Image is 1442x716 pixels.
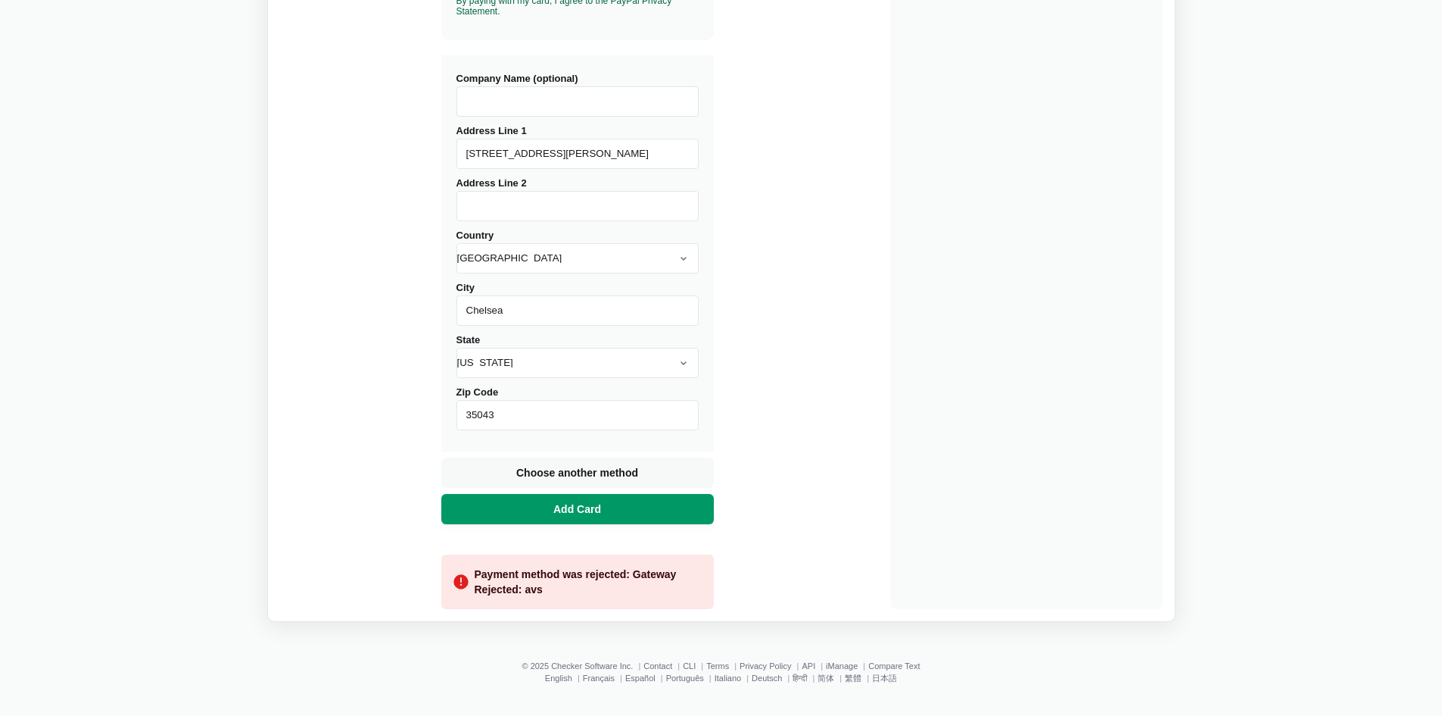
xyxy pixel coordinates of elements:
[441,494,714,524] button: Add Card
[872,674,897,683] a: 日本語
[666,674,704,683] a: Português
[456,400,699,430] input: Zip Code
[715,674,741,683] a: Italiano
[683,661,696,671] a: CLI
[513,465,641,480] span: Choose another method
[456,386,699,430] label: Zip Code
[456,230,699,274] label: Country
[456,243,699,274] select: Country
[868,661,920,671] a: Compare Text
[475,567,702,597] div: Payment method was rejected: Gateway Rejected: avs
[643,661,672,671] a: Contact
[456,139,699,169] input: Address Line 1
[456,334,699,378] label: State
[441,458,714,488] button: Choose another method
[456,295,699,326] input: City
[456,191,699,221] input: Address Line 2
[456,282,699,326] label: City
[802,661,815,671] a: API
[456,73,699,117] label: Company Name (optional)
[740,661,791,671] a: Privacy Policy
[706,661,729,671] a: Terms
[845,674,861,683] a: 繁體
[545,674,572,683] a: English
[456,348,699,378] select: State
[456,125,699,169] label: Address Line 1
[818,674,834,683] a: 简体
[522,661,643,671] li: © 2025 Checker Software Inc.
[793,674,807,683] a: हिन्दी
[456,177,699,221] label: Address Line 2
[826,661,858,671] a: iManage
[625,674,656,683] a: Español
[456,86,699,117] input: Company Name (optional)
[752,674,782,683] a: Deutsch
[583,674,615,683] a: Français
[550,502,604,517] span: Add Card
